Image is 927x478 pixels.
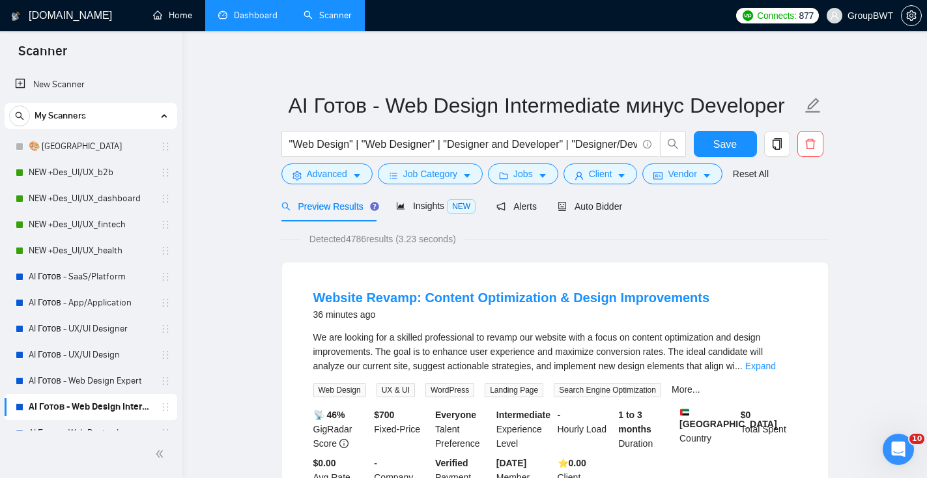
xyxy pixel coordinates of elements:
span: Search Engine Optimization [554,383,661,397]
span: Scanner [8,42,78,69]
span: double-left [155,447,168,460]
span: Advanced [307,167,347,181]
span: folder [499,171,508,180]
a: AI Готов - Web Design Intermediate минус Development [29,420,152,446]
span: holder [160,428,171,438]
span: Preview Results [281,201,375,212]
span: search [10,111,29,120]
span: holder [160,167,171,178]
span: idcard [653,171,663,180]
a: Expand [745,361,776,371]
a: 🎨 [GEOGRAPHIC_DATA] [29,134,152,160]
div: Hourly Load [555,408,616,451]
span: Alerts [496,201,537,212]
b: - [374,458,377,468]
a: Reset All [733,167,769,181]
a: searchScanner [304,10,352,21]
span: holder [160,272,171,282]
b: ⭐️ 0.00 [558,458,586,468]
span: ... [735,361,743,371]
b: $0.00 [313,458,336,468]
div: GigRadar Score [311,408,372,451]
a: AI Готов - UX/UI Design [29,342,152,368]
button: copy [764,131,790,157]
span: caret-down [463,171,472,180]
span: info-circle [643,140,651,148]
span: 10 [909,434,924,444]
button: setting [901,5,922,26]
b: $ 700 [374,410,394,420]
span: bars [389,171,398,180]
a: AI Готов - SaaS/Platform [29,264,152,290]
span: Client [589,167,612,181]
div: Tooltip anchor [369,201,380,212]
span: 877 [799,8,814,23]
span: holder [160,376,171,386]
div: Experience Level [494,408,555,451]
span: holder [160,219,171,230]
div: Country [677,408,738,451]
b: [DATE] [496,458,526,468]
span: holder [160,246,171,256]
div: 36 minutes ago [313,307,710,322]
span: user [830,11,839,20]
span: Jobs [513,167,533,181]
span: holder [160,193,171,204]
span: setting [902,10,921,21]
span: Connects: [757,8,796,23]
span: copy [765,138,790,150]
a: AI Готов - UX/UI Designer [29,316,152,342]
button: search [9,105,30,126]
span: holder [160,141,171,152]
span: UX & UI [377,383,415,397]
img: logo [11,6,20,27]
span: caret-down [702,171,711,180]
button: settingAdvancedcaret-down [281,163,373,184]
span: robot [558,202,567,211]
a: New Scanner [15,72,167,98]
div: Total Spent [738,408,799,451]
b: $ 0 [741,410,751,420]
input: Search Freelance Jobs... [289,136,637,152]
b: 1 to 3 months [618,410,651,434]
button: userClientcaret-down [563,163,638,184]
a: homeHome [153,10,192,21]
a: Website Revamp: Content Optimization & Design Improvements [313,290,710,305]
span: edit [805,97,821,114]
span: Auto Bidder [558,201,622,212]
span: My Scanners [35,103,86,129]
span: Save [713,136,737,152]
img: upwork-logo.png [743,10,753,21]
span: caret-down [617,171,626,180]
a: setting [901,10,922,21]
span: user [575,171,584,180]
span: holder [160,298,171,308]
span: delete [798,138,823,150]
span: holder [160,324,171,334]
b: [GEOGRAPHIC_DATA] [679,408,777,429]
b: Everyone [435,410,476,420]
span: Landing Page [485,383,543,397]
span: WordPress [425,383,474,397]
a: More... [672,384,700,395]
button: search [660,131,686,157]
span: setting [292,171,302,180]
b: Verified [435,458,468,468]
span: caret-down [538,171,547,180]
b: 📡 46% [313,410,345,420]
a: NEW +Des_UI/UX_fintech [29,212,152,238]
span: holder [160,402,171,412]
a: dashboardDashboard [218,10,278,21]
a: AI Готов - App/Application [29,290,152,316]
span: Vendor [668,167,696,181]
li: New Scanner [5,72,177,98]
a: AI Готов - Web Design Expert [29,368,152,394]
span: search [281,202,291,211]
span: info-circle [339,439,349,448]
a: AI Готов - Web Design Intermediate минус Developer [29,394,152,420]
span: holder [160,350,171,360]
button: barsJob Categorycaret-down [378,163,483,184]
span: We are looking for a skilled professional to revamp our website with a focus on content optimizat... [313,332,763,371]
img: 🇦🇪 [680,408,689,417]
a: NEW +Des_UI/UX_b2b [29,160,152,186]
